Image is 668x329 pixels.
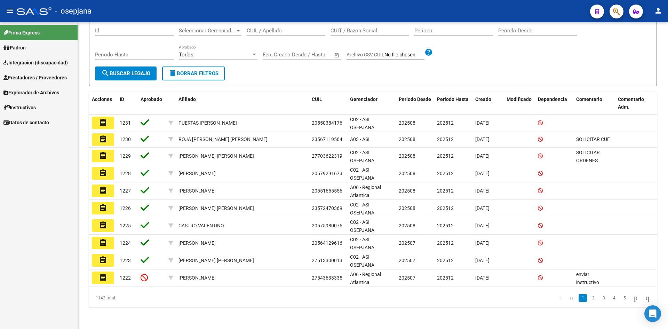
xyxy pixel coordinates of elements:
[312,275,342,281] span: 27543633335
[610,294,618,302] a: 4
[312,171,342,176] span: 20579291673
[475,153,490,159] span: [DATE]
[99,186,107,195] mat-icon: assignment
[178,96,196,102] span: Afiliado
[504,92,535,115] datatable-header-cell: Modificado
[312,205,342,211] span: 23572470369
[437,205,454,211] span: 202512
[556,294,565,302] a: go to first page
[120,188,131,194] span: 1227
[399,258,415,263] span: 202507
[178,119,237,127] div: PUERTAS [PERSON_NAME]
[396,92,434,115] datatable-header-cell: Periodo Desde
[178,152,254,160] div: [PERSON_NAME] [PERSON_NAME]
[576,150,600,171] span: SOLICITAR ORDENES MEDICAS
[101,69,110,77] mat-icon: search
[475,205,490,211] span: [DATE]
[99,273,107,282] mat-icon: assignment
[120,205,131,211] span: 1226
[3,59,68,66] span: Integración (discapacidad)
[576,136,610,142] span: SOLICITAR CUE
[168,69,177,77] mat-icon: delete
[618,96,644,110] span: Comentario Adm.
[263,52,285,58] input: Start date
[475,188,490,194] span: [DATE]
[399,275,415,281] span: 202507
[437,120,454,126] span: 202512
[475,275,490,281] span: [DATE]
[579,294,587,302] a: 1
[437,171,454,176] span: 202512
[475,171,490,176] span: [DATE]
[631,294,641,302] a: go to next page
[350,202,374,216] span: C02 - ASI OSEPJANA
[399,188,415,194] span: 202508
[3,89,59,96] span: Explorador de Archivos
[424,48,433,56] mat-icon: help
[576,96,602,102] span: Comentario
[99,151,107,160] mat-icon: assignment
[178,274,216,282] div: [PERSON_NAME]
[3,29,40,37] span: Firma Express
[120,96,124,102] span: ID
[475,223,490,228] span: [DATE]
[168,70,218,77] span: Borrar Filtros
[176,92,309,115] datatable-header-cell: Afiliado
[475,258,490,263] span: [DATE]
[538,96,567,102] span: Dependencia
[92,96,112,102] span: Acciones
[567,294,576,302] a: go to previous page
[350,237,374,250] span: C02 - ASI OSEPJANA
[141,96,162,102] span: Aprobado
[309,92,347,115] datatable-header-cell: CUIL
[437,223,454,228] span: 202512
[99,169,107,177] mat-icon: assignment
[350,254,374,268] span: C02 - ASI OSEPJANA
[120,240,131,246] span: 1224
[350,150,374,163] span: C02 - ASI OSEPJANA
[95,66,157,80] button: Buscar Legajo
[162,66,225,80] button: Borrar Filtros
[437,136,454,142] span: 202512
[99,221,107,229] mat-icon: assignment
[399,120,415,126] span: 202508
[350,96,377,102] span: Gerenciador
[89,92,117,115] datatable-header-cell: Acciones
[55,3,92,19] span: - osepjana
[347,92,396,115] datatable-header-cell: Gerenciador
[179,52,193,58] span: Todos
[120,136,131,142] span: 1230
[437,188,454,194] span: 202512
[475,240,490,246] span: [DATE]
[434,92,472,115] datatable-header-cell: Periodo Hasta
[399,223,415,228] span: 202508
[475,136,490,142] span: [DATE]
[350,136,369,142] span: A03 - ASI
[578,292,588,304] li: page 1
[120,120,131,126] span: 1231
[350,117,374,130] span: C02 - ASI OSEPJANA
[99,204,107,212] mat-icon: assignment
[120,153,131,159] span: 1229
[312,223,342,228] span: 20575980075
[615,92,657,115] datatable-header-cell: Comentario Adm.
[101,70,150,77] span: Buscar Legajo
[312,120,342,126] span: 20550384176
[507,96,532,102] span: Modificado
[3,104,36,111] span: Instructivos
[292,52,325,58] input: End date
[120,275,131,281] span: 1222
[312,258,342,263] span: 27513300013
[598,292,609,304] li: page 3
[178,222,224,230] div: CASTRO VALENTINO
[120,223,131,228] span: 1225
[437,275,454,281] span: 202512
[599,294,608,302] a: 3
[472,92,504,115] datatable-header-cell: Creado
[654,7,662,15] mat-icon: person
[99,135,107,143] mat-icon: assignment
[350,167,374,181] span: C02 - ASI OSEPJANA
[178,257,254,265] div: [PERSON_NAME] [PERSON_NAME]
[437,240,454,246] span: 202512
[312,240,342,246] span: 20564129616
